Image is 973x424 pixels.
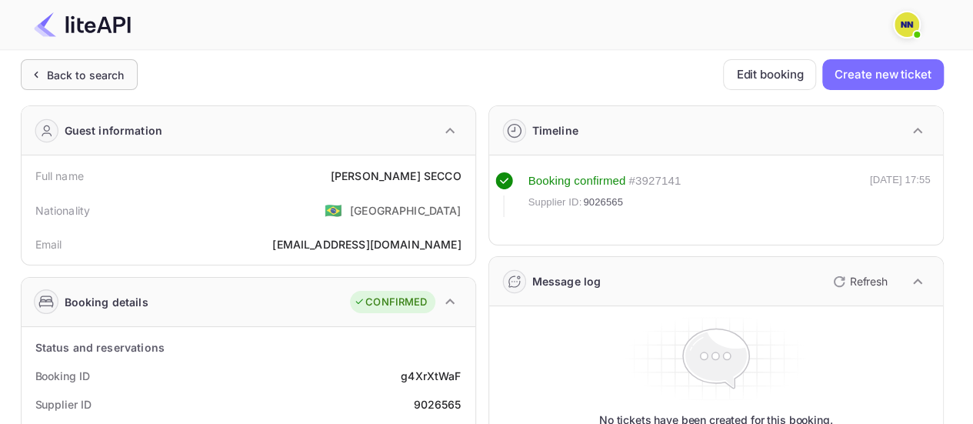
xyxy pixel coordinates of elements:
div: [GEOGRAPHIC_DATA] [350,202,462,219]
span: 9026565 [583,195,623,210]
div: Status and reservations [35,339,165,356]
div: 9026565 [413,396,461,412]
div: [DATE] 17:55 [870,172,931,217]
div: Full name [35,168,84,184]
img: LiteAPI Logo [34,12,131,37]
button: Edit booking [723,59,816,90]
div: Back to search [47,67,125,83]
div: CONFIRMED [354,295,427,310]
div: Timeline [532,122,578,139]
span: United States [325,196,342,224]
div: Email [35,236,62,252]
img: N/A N/A [895,12,919,37]
div: Booking confirmed [528,172,626,190]
div: Guest information [65,122,163,139]
div: Supplier ID [35,396,92,412]
div: Message log [532,273,601,289]
div: [EMAIL_ADDRESS][DOMAIN_NAME] [272,236,461,252]
div: Booking details [65,294,148,310]
div: g4XrXtWaF [401,368,461,384]
p: Refresh [850,273,888,289]
span: Supplier ID: [528,195,582,210]
button: Refresh [824,269,894,294]
div: # 3927141 [628,172,681,190]
div: Booking ID [35,368,90,384]
button: Create new ticket [822,59,943,90]
div: [PERSON_NAME] SECCO [331,168,462,184]
div: Nationality [35,202,91,219]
